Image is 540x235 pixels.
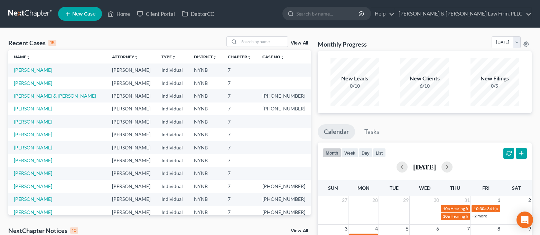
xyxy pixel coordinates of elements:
[528,225,532,233] span: 9
[156,77,188,89] td: Individual
[70,227,78,234] div: 10
[262,54,285,59] a: Case Nounfold_more
[112,54,138,59] a: Attorneyunfold_more
[222,89,257,102] td: 7
[188,115,222,128] td: NYNB
[213,55,217,59] i: unfold_more
[482,185,490,191] span: Fri
[161,54,176,59] a: Typeunfold_more
[318,124,355,139] a: Calendar
[72,11,95,17] span: New Case
[14,145,52,150] a: [PERSON_NAME]
[188,154,222,167] td: NYNB
[14,170,52,176] a: [PERSON_NAME]
[471,82,519,89] div: 0/5
[188,77,222,89] td: NYNB
[14,93,96,99] a: [PERSON_NAME] & [PERSON_NAME]
[443,214,450,219] span: 10a
[188,141,222,154] td: NYNB
[228,54,251,59] a: Chapterunfold_more
[405,225,409,233] span: 5
[106,89,156,102] td: [PERSON_NAME]
[373,148,386,157] button: list
[341,148,359,157] button: week
[14,131,52,137] a: [PERSON_NAME]
[497,225,501,233] span: 8
[14,54,30,59] a: Nameunfold_more
[14,157,52,163] a: [PERSON_NAME]
[14,119,52,125] a: [PERSON_NAME]
[239,37,288,47] input: Search by name...
[156,180,188,193] td: Individual
[106,128,156,141] td: [PERSON_NAME]
[222,115,257,128] td: 7
[257,180,311,193] td: [PHONE_NUMBER]
[14,183,52,189] a: [PERSON_NAME]
[106,115,156,128] td: [PERSON_NAME]
[257,102,311,115] td: [PHONE_NUMBER]
[497,196,501,204] span: 1
[188,206,222,225] td: NYNB
[400,75,449,82] div: New Clients
[358,124,385,139] a: Tasks
[450,206,505,211] span: Hearing for [PERSON_NAME].
[222,154,257,167] td: 7
[443,206,450,211] span: 10a
[104,8,133,20] a: Home
[188,128,222,141] td: NYNB
[291,41,308,46] a: View All
[390,185,399,191] span: Tue
[328,185,338,191] span: Sun
[464,196,471,204] span: 31
[106,193,156,206] td: [PERSON_NAME]
[436,225,440,233] span: 6
[341,196,348,204] span: 27
[516,212,533,228] div: Open Intercom Messenger
[222,128,257,141] td: 7
[133,8,178,20] a: Client Portal
[172,55,176,59] i: unfold_more
[106,206,156,225] td: [PERSON_NAME]
[14,67,52,73] a: [PERSON_NAME]
[222,141,257,154] td: 7
[14,80,52,86] a: [PERSON_NAME]
[106,180,156,193] td: [PERSON_NAME]
[106,102,156,115] td: [PERSON_NAME]
[222,102,257,115] td: 7
[106,63,156,76] td: [PERSON_NAME]
[413,163,436,170] h2: [DATE]
[472,213,487,218] a: +2 more
[48,40,56,46] div: 15
[318,40,367,48] h3: Monthly Progress
[156,154,188,167] td: Individual
[194,54,217,59] a: Districtunfold_more
[222,193,257,206] td: 7
[106,167,156,180] td: [PERSON_NAME]
[188,89,222,102] td: NYNB
[372,196,379,204] span: 28
[359,148,373,157] button: day
[134,55,138,59] i: unfold_more
[156,167,188,180] td: Individual
[156,128,188,141] td: Individual
[466,225,471,233] span: 7
[471,75,519,82] div: New Filings
[14,106,52,111] a: [PERSON_NAME]
[222,206,257,225] td: 7
[8,39,56,47] div: Recent Cases
[156,141,188,154] td: Individual
[374,225,379,233] span: 4
[8,226,78,235] div: NextChapter Notices
[296,7,360,20] input: Search by name...
[156,193,188,206] td: Individual
[106,77,156,89] td: [PERSON_NAME]
[280,55,285,59] i: unfold_more
[291,228,308,233] a: View All
[247,55,251,59] i: unfold_more
[188,167,222,180] td: NYNB
[528,196,532,204] span: 2
[344,225,348,233] span: 3
[400,82,449,89] div: 6/10
[106,154,156,167] td: [PERSON_NAME]
[450,214,504,219] span: Hearing for [PERSON_NAME]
